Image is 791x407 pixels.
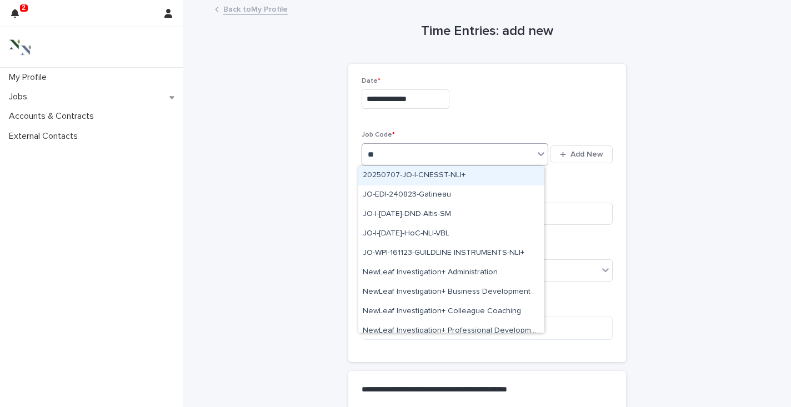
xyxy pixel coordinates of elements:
[348,23,626,39] h1: Time Entries: add new
[358,263,544,283] div: NewLeaf Investigation+ Administration
[358,166,544,185] div: 20250707-JO-I-CNESST-NLI+
[358,224,544,244] div: JO-I-19JUNE2023-HoC-NLI-VBL
[11,7,26,27] div: 2
[358,205,544,224] div: JO-I-07june2023-DND-Altis-SM
[358,244,544,263] div: JO-WPI-161123-GUILDLINE INSTRUMENTS-NLI+
[4,92,36,102] p: Jobs
[4,72,56,83] p: My Profile
[570,150,603,158] span: Add New
[358,321,544,341] div: NewLeaf Investigation+ Professional Development
[22,4,26,12] p: 2
[550,145,613,163] button: Add New
[362,78,381,84] span: Date
[362,132,395,138] span: Job Code
[358,283,544,302] div: NewLeaf Investigation+ Business Development
[358,185,544,205] div: JO-EDI-240823-Gatineau
[4,131,87,142] p: External Contacts
[223,2,288,15] a: Back toMy Profile
[358,302,544,321] div: NewLeaf Investigation+ Colleague Coaching
[9,36,31,58] img: 3bAFpBnQQY6ys9Fa9hsD
[4,111,103,122] p: Accounts & Contracts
